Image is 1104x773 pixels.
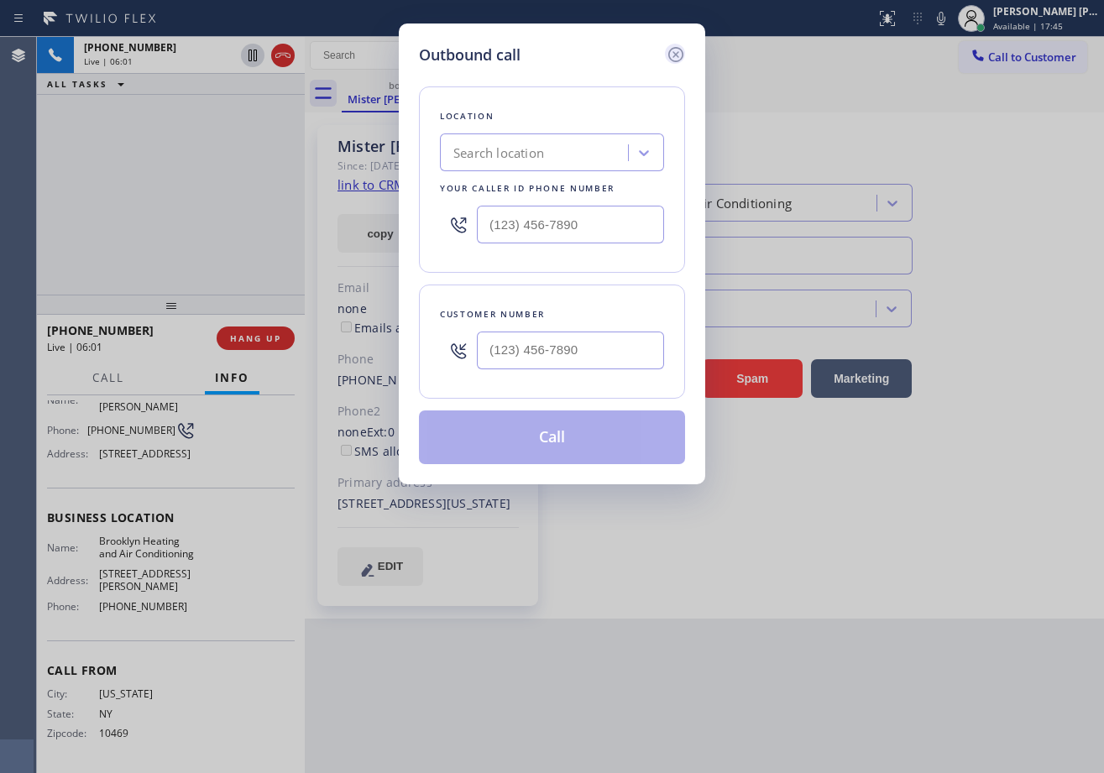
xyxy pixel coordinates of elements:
[440,180,664,197] div: Your caller id phone number
[453,144,544,163] div: Search location
[477,206,664,243] input: (123) 456-7890
[419,44,521,66] h5: Outbound call
[477,332,664,369] input: (123) 456-7890
[440,306,664,323] div: Customer number
[440,107,664,125] div: Location
[419,410,685,464] button: Call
